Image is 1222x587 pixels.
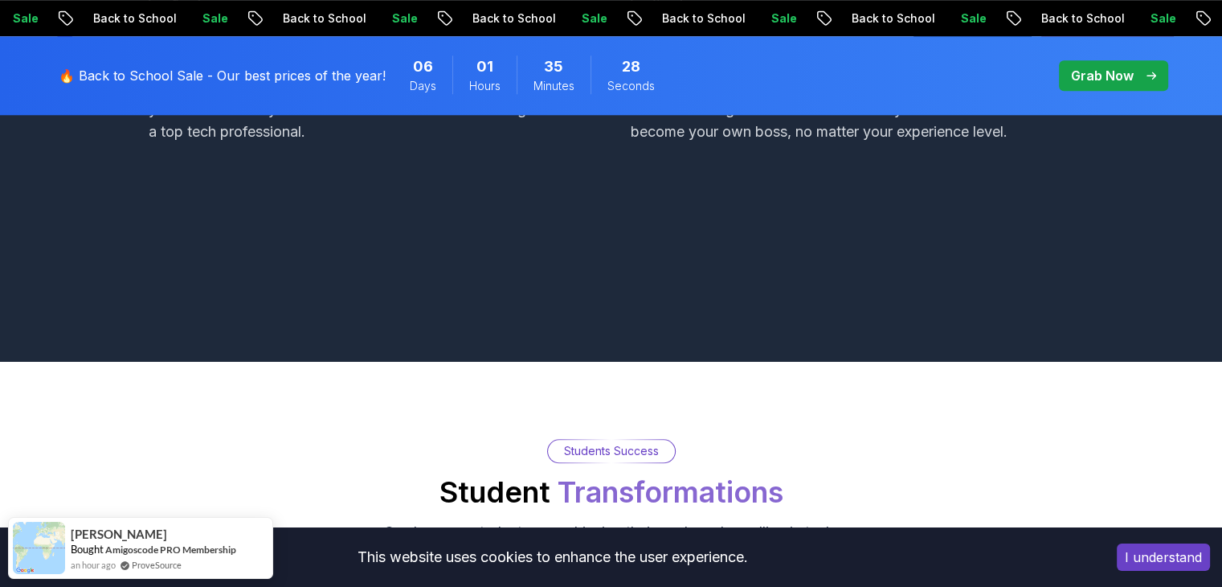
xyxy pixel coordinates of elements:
[71,527,167,541] span: [PERSON_NAME]
[607,78,655,94] span: Seconds
[12,540,1093,575] div: This website uses cookies to enhance the user experience.
[71,543,104,556] span: Bought
[1012,10,1122,27] p: Back to School
[413,55,433,78] span: 6 Days
[1122,10,1173,27] p: Sale
[132,558,182,572] a: ProveSource
[64,10,174,27] p: Back to School
[71,558,116,572] span: an hour ago
[105,544,236,556] a: Amigoscode PRO Membership
[1117,544,1210,571] button: Accept cookies
[254,10,363,27] p: Back to School
[558,474,783,510] span: Transformations
[533,78,574,94] span: Minutes
[1071,66,1134,85] p: Grab Now
[13,522,65,574] img: provesource social proof notification image
[476,55,493,78] span: 1 Hours
[439,476,783,508] h2: Student
[469,78,501,94] span: Hours
[544,55,563,78] span: 35 Minutes
[59,66,386,85] p: 🔥 Back to School Sale - Our best prices of the year!
[553,10,604,27] p: Sale
[742,10,794,27] p: Sale
[564,443,659,459] p: Students Success
[633,10,742,27] p: Back to School
[823,10,932,27] p: Back to School
[932,10,983,27] p: Sale
[443,10,553,27] p: Back to School
[174,10,225,27] p: Sale
[363,10,415,27] p: Sale
[622,55,640,78] span: 28 Seconds
[385,521,838,544] p: See how our students are achieving their goals and excelling in tech.
[410,78,436,94] span: Days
